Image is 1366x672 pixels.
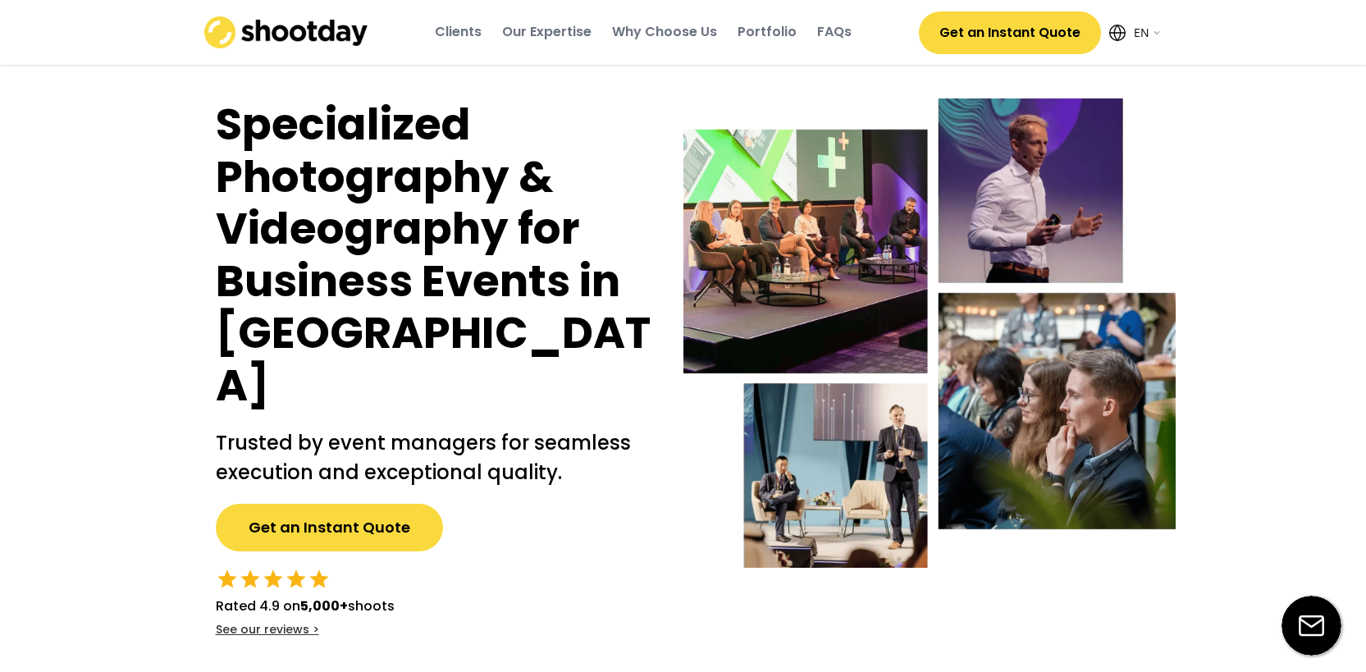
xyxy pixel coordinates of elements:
[683,98,1176,568] img: Event-hero-intl%402x.webp
[1109,25,1126,41] img: Icon%20feather-globe%20%281%29.svg
[817,23,852,41] div: FAQs
[435,23,482,41] div: Clients
[216,98,651,412] h1: Specialized Photography & Videography for Business Events in [GEOGRAPHIC_DATA]
[612,23,717,41] div: Why Choose Us
[239,568,262,591] button: star
[216,568,239,591] button: star
[216,622,319,638] div: See our reviews >
[502,23,592,41] div: Our Expertise
[738,23,797,41] div: Portfolio
[216,428,651,487] h2: Trusted by event managers for seamless execution and exceptional quality.
[216,597,395,616] div: Rated 4.9 on shoots
[300,597,348,615] strong: 5,000+
[1281,596,1341,656] img: email-icon%20%281%29.svg
[262,568,285,591] button: star
[285,568,308,591] button: star
[216,504,443,551] button: Get an Instant Quote
[204,16,368,48] img: shootday_logo.png
[919,11,1101,54] button: Get an Instant Quote
[308,568,331,591] button: star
